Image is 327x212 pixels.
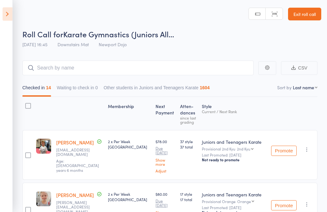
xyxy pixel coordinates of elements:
[202,157,266,162] div: Not ready to promote
[153,100,178,127] div: Next Payment
[22,82,51,97] button: Checked in14
[202,191,266,198] div: Juniors and Teenagers Karate
[56,158,99,173] span: Age: [DEMOGRAPHIC_DATA] years 6 months
[281,61,317,75] button: CSV
[199,100,269,127] div: Style
[180,116,197,124] div: since last grading
[180,144,197,150] span: 37 total
[103,82,209,97] button: Other students in Juniors and Teenagers Karate1604
[57,41,89,48] span: Downstairs Mat
[108,191,150,202] div: 2 x Per Week [GEOGRAPHIC_DATA]
[202,153,266,157] small: Last Promoted: [DATE]
[156,139,175,173] div: $78.00
[63,29,174,39] span: Karate Gymnastics (Juniors All…
[202,109,266,113] div: Current / Next Rank
[108,139,150,150] div: 2 x Per Week [GEOGRAPHIC_DATA]
[202,147,266,151] div: Provisional 2nd Kyu
[271,146,297,156] button: Promote
[56,148,98,157] small: CMoon@isd-solutions.com.au
[156,169,175,173] a: Adjust
[293,84,314,91] div: Last name
[46,85,51,90] div: 14
[22,41,48,48] span: [DATE] 16:45
[105,100,153,127] div: Membership
[200,85,209,90] div: 1604
[288,8,321,20] a: Exit roll call
[202,205,266,210] small: Last Promoted: [DATE]
[95,85,98,90] div: 0
[36,191,51,206] img: image1610788079.png
[156,146,175,155] small: Due [DATE]
[22,61,254,75] input: Search by name
[180,191,197,197] span: 17 style
[99,41,127,48] span: Newport Dojo
[271,200,297,210] button: Promote
[56,139,94,146] a: [PERSON_NAME]
[237,199,251,203] div: Orange
[178,100,199,127] div: Atten­dances
[56,192,94,198] a: [PERSON_NAME]
[277,84,292,91] label: Sort by
[36,139,51,154] img: image1620972757.png
[180,197,197,202] span: 17 total
[156,158,175,166] a: Show more
[22,29,63,39] span: Roll Call for
[156,199,175,208] small: Due [DATE]
[237,147,250,151] div: 2nd Kyu
[202,139,266,145] div: Juniors and Teenagers Karate
[180,139,197,144] span: 37 style
[202,199,266,203] div: Provisional Orange
[57,82,98,97] button: Waiting to check in0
